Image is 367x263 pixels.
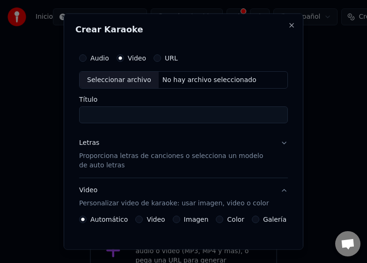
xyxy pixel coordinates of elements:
[227,216,244,223] label: Color
[79,151,273,170] p: Proporciona letras de canciones o selecciona un modelo de auto letras
[147,216,165,223] label: Video
[184,216,209,223] label: Imagen
[79,96,288,103] label: Título
[79,178,288,216] button: VideoPersonalizar video de karaoke: usar imagen, video o color
[79,186,269,208] div: Video
[90,216,128,223] label: Automático
[263,216,286,223] label: Galería
[165,54,178,61] label: URL
[79,199,269,208] p: Personalizar video de karaoke: usar imagen, video o color
[90,54,109,61] label: Audio
[75,25,292,33] h2: Crear Karaoke
[80,71,159,88] div: Seleccionar archivo
[79,131,288,178] button: LetrasProporciona letras de canciones o selecciona un modelo de auto letras
[128,54,146,61] label: Video
[79,138,99,148] div: Letras
[159,75,260,84] div: No hay archivo seleccionado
